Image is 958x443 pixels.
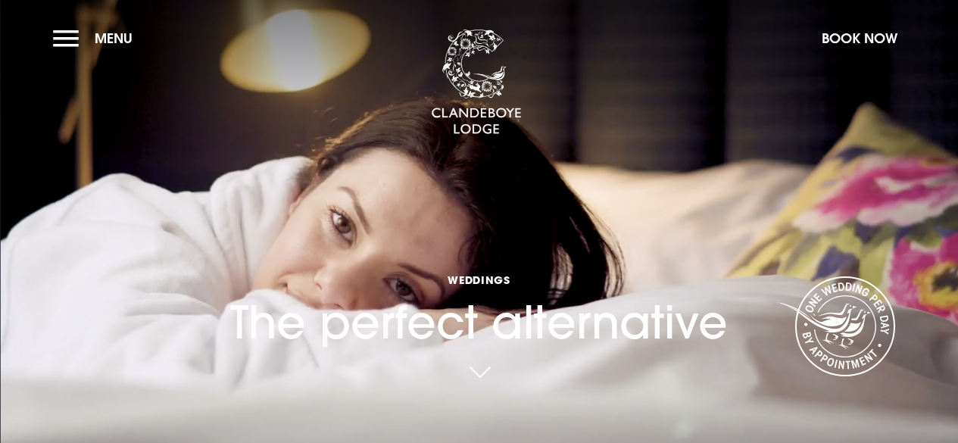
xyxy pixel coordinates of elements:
button: Menu [53,22,140,55]
button: Book Now [814,22,905,55]
h1: The perfect alternative [230,217,728,349]
img: Clandeboye Lodge [431,30,522,136]
span: Menu [95,30,133,47]
span: Weddings [230,273,728,287]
